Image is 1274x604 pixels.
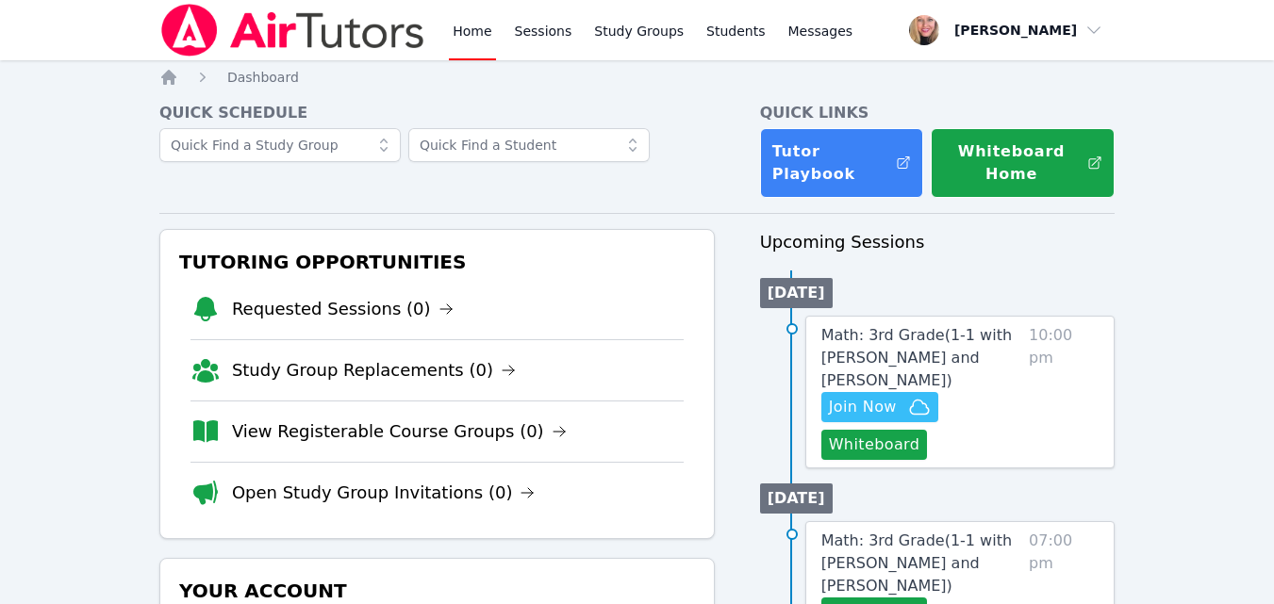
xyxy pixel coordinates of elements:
[931,128,1115,198] button: Whiteboard Home
[232,418,567,445] a: View Registerable Course Groups (0)
[821,326,1012,389] span: Math: 3rd Grade ( 1-1 with [PERSON_NAME] and [PERSON_NAME] )
[821,530,1021,597] a: Math: 3rd Grade(1-1 with [PERSON_NAME] and [PERSON_NAME])
[159,102,715,124] h4: Quick Schedule
[1029,324,1099,460] span: 10:00 pm
[232,480,536,506] a: Open Study Group Invitations (0)
[159,68,1115,87] nav: Breadcrumb
[821,324,1021,392] a: Math: 3rd Grade(1-1 with [PERSON_NAME] and [PERSON_NAME])
[175,245,699,279] h3: Tutoring Opportunities
[760,229,1116,255] h3: Upcoming Sessions
[159,128,401,162] input: Quick Find a Study Group
[760,278,833,308] li: [DATE]
[821,392,938,422] button: Join Now
[760,102,1116,124] h4: Quick Links
[788,22,853,41] span: Messages
[829,396,897,418] span: Join Now
[760,128,924,198] a: Tutor Playbook
[159,4,426,57] img: Air Tutors
[232,357,516,384] a: Study Group Replacements (0)
[760,483,833,514] li: [DATE]
[227,70,299,85] span: Dashboard
[232,296,454,322] a: Requested Sessions (0)
[227,68,299,87] a: Dashboard
[821,430,928,460] button: Whiteboard
[821,531,1012,595] span: Math: 3rd Grade ( 1-1 with [PERSON_NAME] and [PERSON_NAME] )
[408,128,650,162] input: Quick Find a Student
